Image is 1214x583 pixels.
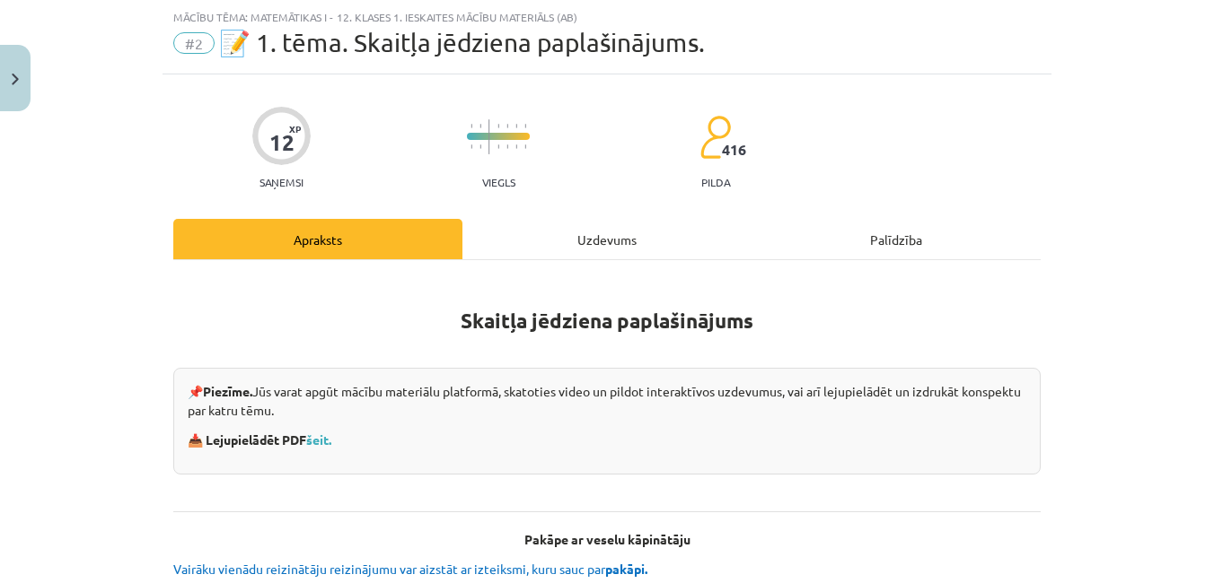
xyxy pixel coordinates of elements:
[605,561,647,577] b: pakāpi.
[173,11,1041,23] div: Mācību tēma: Matemātikas i - 12. klases 1. ieskaites mācību materiāls (ab)
[701,176,730,188] p: pilda
[471,144,472,149] img: icon-short-line-57e1e144782c952c97e751825c79c345078a6d821885a25fce030b3d8c18986b.svg
[462,219,752,259] div: Uzdevums
[524,531,691,547] b: Pakāpe ar veselu kāpinātāju
[173,561,650,577] span: Vairāku vienādu reizinātāju reizinājumu var aizstāt ar izteiksmi, kuru sauc par
[269,130,295,155] div: 12
[524,124,526,128] img: icon-short-line-57e1e144782c952c97e751825c79c345078a6d821885a25fce030b3d8c18986b.svg
[289,124,301,134] span: XP
[471,124,472,128] img: icon-short-line-57e1e144782c952c97e751825c79c345078a6d821885a25fce030b3d8c18986b.svg
[479,124,481,128] img: icon-short-line-57e1e144782c952c97e751825c79c345078a6d821885a25fce030b3d8c18986b.svg
[173,219,462,259] div: Apraksts
[479,144,481,149] img: icon-short-line-57e1e144782c952c97e751825c79c345078a6d821885a25fce030b3d8c18986b.svg
[497,124,499,128] img: icon-short-line-57e1e144782c952c97e751825c79c345078a6d821885a25fce030b3d8c18986b.svg
[188,382,1026,420] p: 📌 Jūs varat apgūt mācību materiālu platformā, skatoties video un pildot interaktīvos uzdevumus, v...
[482,176,515,188] p: Viegls
[173,32,215,54] span: #2
[219,28,705,57] span: 📝 1. tēma. Skaitļa jēdziena paplašinājums.
[12,74,19,85] img: icon-close-lesson-0947bae3869378f0d4975bcd49f059093ad1ed9edebbc8119c70593378902aed.svg
[506,144,508,149] img: icon-short-line-57e1e144782c952c97e751825c79c345078a6d821885a25fce030b3d8c18986b.svg
[515,144,517,149] img: icon-short-line-57e1e144782c952c97e751825c79c345078a6d821885a25fce030b3d8c18986b.svg
[306,431,331,448] a: šeit.
[699,115,731,160] img: students-c634bb4e5e11cddfef0936a35e636f08e4e9abd3cc4e673bd6f9a4125e45ecb1.svg
[461,308,753,334] strong: Skaitļa jēdziena paplašinājums
[506,124,508,128] img: icon-short-line-57e1e144782c952c97e751825c79c345078a6d821885a25fce030b3d8c18986b.svg
[515,124,517,128] img: icon-short-line-57e1e144782c952c97e751825c79c345078a6d821885a25fce030b3d8c18986b.svg
[188,431,334,448] strong: 📥 Lejupielādēt PDF
[497,144,499,149] img: icon-short-line-57e1e144782c952c97e751825c79c345078a6d821885a25fce030b3d8c18986b.svg
[252,176,311,188] p: Saņemsi
[722,142,746,158] span: 416
[203,383,252,399] strong: Piezīme.
[488,119,490,154] img: icon-long-line-d9ea69661e0d244f92f715978eff75569469978d946b2353a9bb055b3ed8787d.svg
[752,219,1041,259] div: Palīdzība
[524,144,526,149] img: icon-short-line-57e1e144782c952c97e751825c79c345078a6d821885a25fce030b3d8c18986b.svg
